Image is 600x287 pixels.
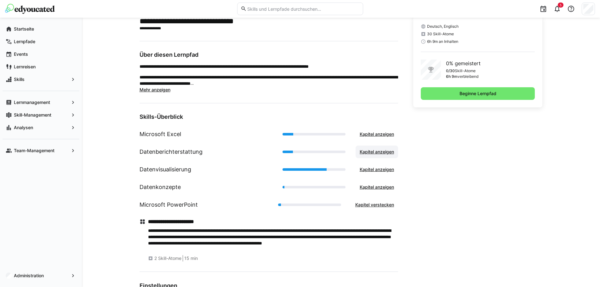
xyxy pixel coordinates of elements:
button: Beginne Lernpfad [421,87,535,100]
span: 5 [560,3,562,7]
button: Kapitel verstecken [351,198,398,211]
span: 15 min [184,255,198,261]
p: 0% gemeistert [446,60,481,67]
span: 30 Skill-Atome [427,32,454,37]
span: Kapitel verstecken [354,202,395,208]
button: Kapitel anzeigen [356,128,398,141]
span: Kapitel anzeigen [359,184,395,190]
span: Kapitel anzeigen [359,131,395,137]
h1: Datenberichterstattung [140,148,203,156]
button: Kapitel anzeigen [356,181,398,193]
span: 6h 9m an Inhalten [427,39,458,44]
h1: Microsoft Excel [140,130,181,138]
input: Skills und Lernpfade durchsuchen… [247,6,359,12]
p: 0/30 [446,68,455,73]
h3: Über diesen Lernpfad [140,51,398,58]
button: Kapitel anzeigen [356,146,398,158]
p: verbleibend [458,74,478,79]
p: Skill-Atome [455,68,476,73]
span: Kapitel anzeigen [359,149,395,155]
h1: Datenkonzepte [140,183,181,191]
h1: Datenvisualisierung [140,165,191,174]
span: Deutsch, Englisch [427,24,459,29]
button: Kapitel anzeigen [356,163,398,176]
h3: Skills-Überblick [140,113,398,120]
span: Mehr anzeigen [140,87,170,92]
p: 6h 9m [446,74,458,79]
span: Kapitel anzeigen [359,166,395,173]
span: 2 Skill-Atome [154,255,181,261]
span: Beginne Lernpfad [459,90,497,97]
h1: Microsoft PowerPoint [140,201,198,209]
